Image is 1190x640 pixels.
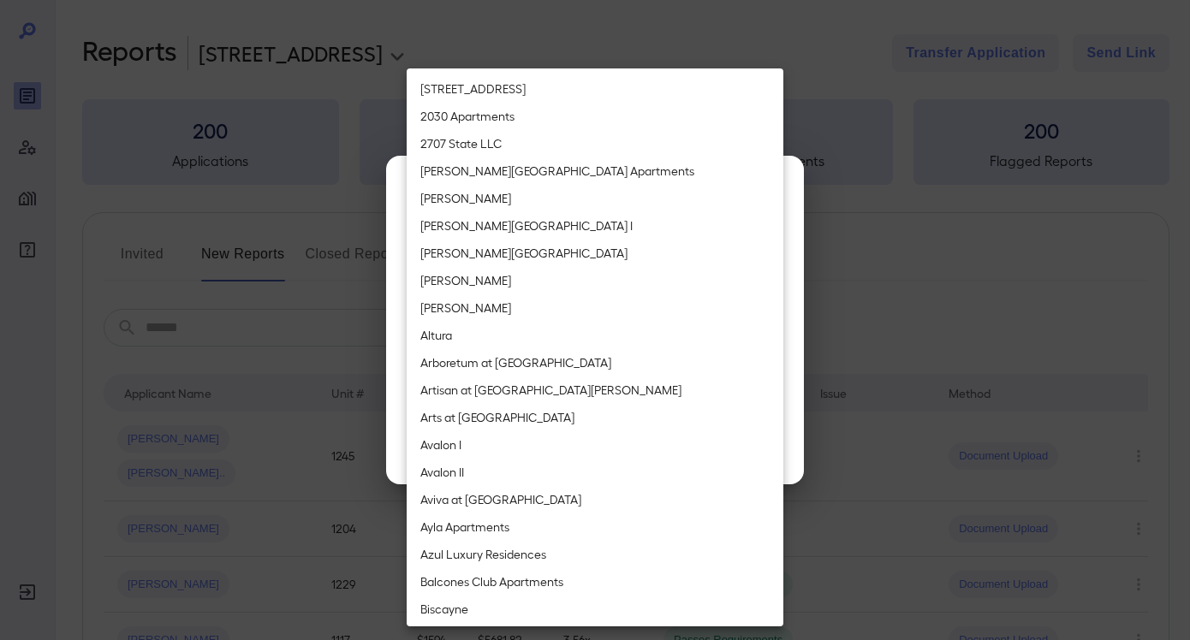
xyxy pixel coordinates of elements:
li: Ayla Apartments [407,513,783,541]
li: Balcones Club Apartments [407,568,783,596]
li: 2030 Apartments [407,103,783,130]
li: [PERSON_NAME] [407,185,783,212]
li: Artisan at [GEOGRAPHIC_DATA][PERSON_NAME] [407,376,783,404]
li: [PERSON_NAME] [407,294,783,322]
li: Avalon II [407,459,783,486]
li: Biscayne [407,596,783,623]
li: [PERSON_NAME][GEOGRAPHIC_DATA] [407,240,783,267]
li: [STREET_ADDRESS] [407,75,783,103]
li: [PERSON_NAME][GEOGRAPHIC_DATA] Apartments [407,157,783,185]
li: Arts at [GEOGRAPHIC_DATA] [407,404,783,431]
li: Altura [407,322,783,349]
li: Arboretum at [GEOGRAPHIC_DATA] [407,349,783,376]
li: Aviva at [GEOGRAPHIC_DATA] [407,486,783,513]
li: [PERSON_NAME][GEOGRAPHIC_DATA] I [407,212,783,240]
li: [PERSON_NAME] [407,267,783,294]
li: 2707 State LLC [407,130,783,157]
li: Azul Luxury Residences [407,541,783,568]
li: Avalon I [407,431,783,459]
